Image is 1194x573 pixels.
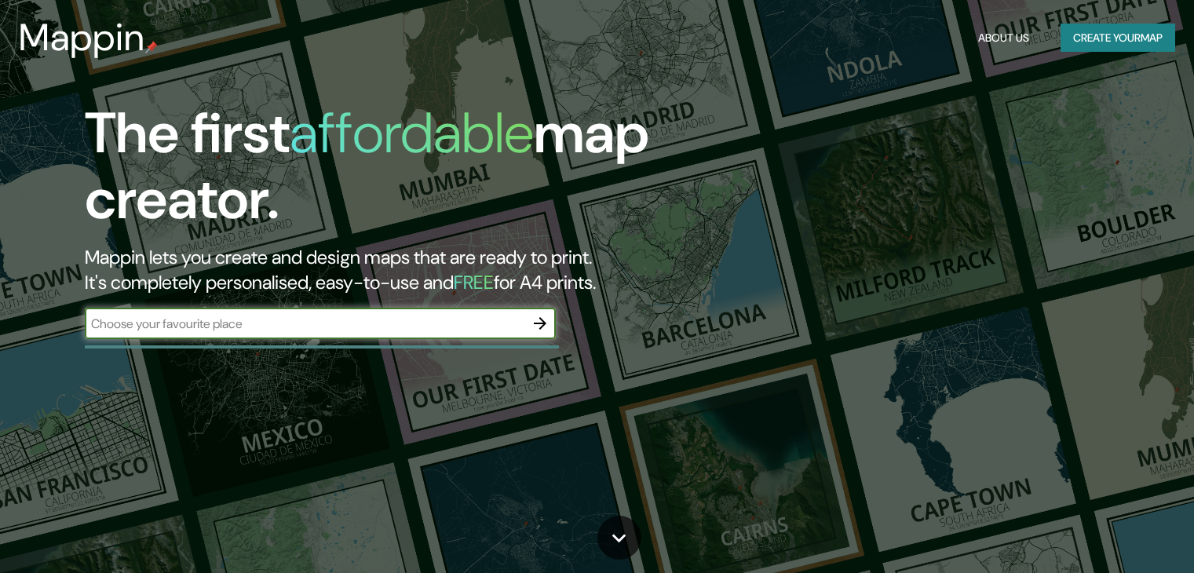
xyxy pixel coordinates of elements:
input: Choose your favourite place [85,315,524,333]
h3: Mappin [19,16,145,60]
img: mappin-pin [145,41,158,53]
h5: FREE [454,270,494,294]
h2: Mappin lets you create and design maps that are ready to print. It's completely personalised, eas... [85,245,682,295]
button: About Us [972,24,1035,53]
h1: affordable [290,97,534,170]
h1: The first map creator. [85,100,682,245]
button: Create yourmap [1061,24,1175,53]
